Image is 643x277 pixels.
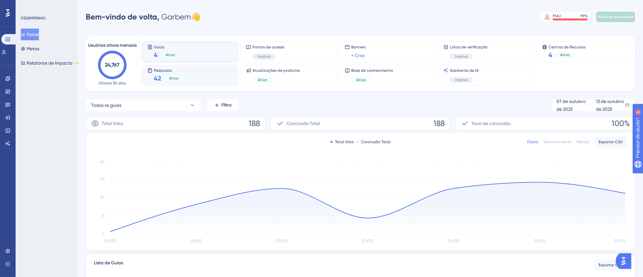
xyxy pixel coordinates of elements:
[21,43,39,55] button: Metas
[595,137,627,147] button: Exportar CSV
[258,78,267,82] font: Ativo
[253,68,300,73] font: Atualizações de produtos
[599,263,623,267] font: Exportar CSV
[553,14,561,18] font: MAU
[102,232,105,236] tspan: 0
[154,68,172,73] font: Pesquisas
[351,68,393,73] font: Base de conhecimento
[450,45,488,49] font: Listas de verificação
[191,12,201,21] font: 👋
[105,239,116,244] tspan: [DATE]
[450,68,479,73] font: Assistente de IA
[595,260,627,270] button: Exportar CSV
[527,140,538,144] font: Diário
[154,51,158,59] font: 4
[596,12,635,22] button: Publicar alterações
[91,103,121,108] font: Todos os guias
[598,15,634,19] font: Publicar alterações
[580,14,585,18] font: 99
[253,45,284,49] font: Pontos de acesso
[455,78,468,82] font: Inativo
[276,239,287,244] tspan: [DATE]
[599,140,623,144] font: Exportar CSV
[169,76,179,81] font: Ativo
[471,121,511,126] font: Taxa de conclusão
[27,46,39,51] font: Metas
[21,57,80,69] button: Relatórios de ImpactoBETA
[101,213,105,218] tspan: 15
[249,119,260,128] font: 188
[154,45,164,49] font: Guias
[543,140,571,144] font: Semanalmente
[21,29,39,40] button: Painel
[99,81,126,85] font: Últimos 30 dias
[206,99,239,112] button: Filtro
[585,14,588,18] font: %
[549,51,552,59] font: 4
[560,53,570,57] font: Ativo
[154,74,161,82] font: 42
[94,260,123,266] font: Lista de Guias
[102,121,123,126] font: Total Visto
[534,239,545,244] tspan: [DATE]
[21,16,46,20] font: DESEMPENHO
[361,140,390,144] font: Conclusão Total
[74,62,79,64] font: BETA
[191,239,202,244] tspan: [DATE]
[287,121,320,126] font: Conclusão Total
[100,195,105,199] tspan: 30
[166,53,175,57] font: Ativo
[86,99,201,112] button: Todos os guias
[556,99,586,112] font: 07 de outubro de 2025
[448,239,459,244] tspan: [DATE]
[596,99,624,112] font: 13 de outubro de 2025
[258,54,270,59] font: Inativo
[161,12,191,21] font: Garbem
[88,43,137,48] font: Usuários ativos mensais
[576,140,589,144] font: Mensal
[100,159,105,164] tspan: 60
[351,45,366,49] font: Banners
[222,102,232,108] font: Filtro
[614,239,625,244] tspan: [DATE]
[86,12,159,21] font: Bem-vindo de volta,
[351,53,365,58] font: + Criar
[27,60,72,66] font: Relatórios de Impacto
[616,251,635,271] iframe: Iniciador do Assistente de IA do UserGuiding
[356,78,366,82] font: Ativo
[60,4,62,7] font: 5
[455,54,468,59] font: Inativo
[27,32,39,37] font: Painel
[15,3,56,8] font: Precisar de ajuda?
[105,62,120,68] text: 24,767
[612,119,630,128] font: 100%
[549,45,586,49] font: Centros de Recursos
[100,176,105,181] tspan: 45
[433,119,445,128] font: 188
[335,140,354,144] font: Total Visto
[362,239,373,244] tspan: [DATE]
